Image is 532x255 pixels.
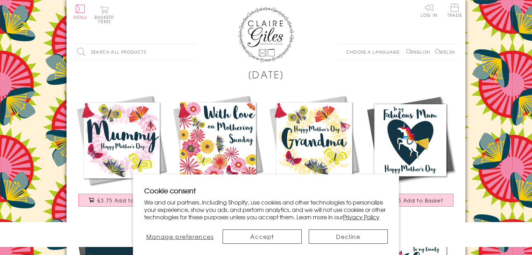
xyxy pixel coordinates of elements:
[362,92,458,214] a: Mother's Day Card, Unicorn, Fabulous Mum, Embellished with a colourful tassel £3.75 Add to Basket
[144,186,388,195] h2: Cookie consent
[367,194,454,207] button: £3.75 Add to Basket
[98,14,114,25] span: 0 items
[97,197,154,204] span: £3.75 Add to Basket
[386,197,443,204] span: £3.75 Add to Basket
[406,49,411,54] input: English
[170,92,266,214] a: Mother's Day Card, Tumbling Flowers, Mothering Sunday, Embellished with a tassel £3.75 Add to Basket
[170,92,266,188] img: Mother's Day Card, Tumbling Flowers, Mothering Sunday, Embellished with a tassel
[146,232,214,241] span: Manage preferences
[94,6,114,23] button: Basket0 items
[238,7,294,62] img: Claire Giles Greetings Cards
[406,49,434,55] label: English
[73,92,170,214] a: Mother's Day Card, Butterfly Wreath, Mummy, Embellished with a colourful tassel £3.75 Add to Basket
[447,4,462,17] span: Trade
[362,92,458,188] img: Mother's Day Card, Unicorn, Fabulous Mum, Embellished with a colourful tassel
[435,49,455,55] label: Welsh
[309,229,388,244] button: Decline
[266,92,362,214] a: Mother's Day Card, Butterfly Wreath, Grandma, Embellished with a tassel £3.75 Add to Basket
[189,44,196,60] input: Search
[248,67,285,82] h1: [DATE]
[266,92,362,188] img: Mother's Day Card, Butterfly Wreath, Grandma, Embellished with a tassel
[78,194,165,207] button: £3.75 Add to Basket
[421,4,437,17] a: Log In
[73,92,170,188] img: Mother's Day Card, Butterfly Wreath, Mummy, Embellished with a colourful tassel
[435,49,440,54] input: Welsh
[346,49,405,55] p: Choose a language:
[73,14,87,20] span: Menu
[73,5,87,19] button: Menu
[447,4,462,19] a: Trade
[144,199,388,220] p: We and our partners, including Shopify, use cookies and other technologies to personalize your ex...
[223,229,302,244] button: Accept
[73,44,196,60] input: Search all products
[343,213,379,221] a: Privacy Policy
[144,229,216,244] button: Manage preferences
